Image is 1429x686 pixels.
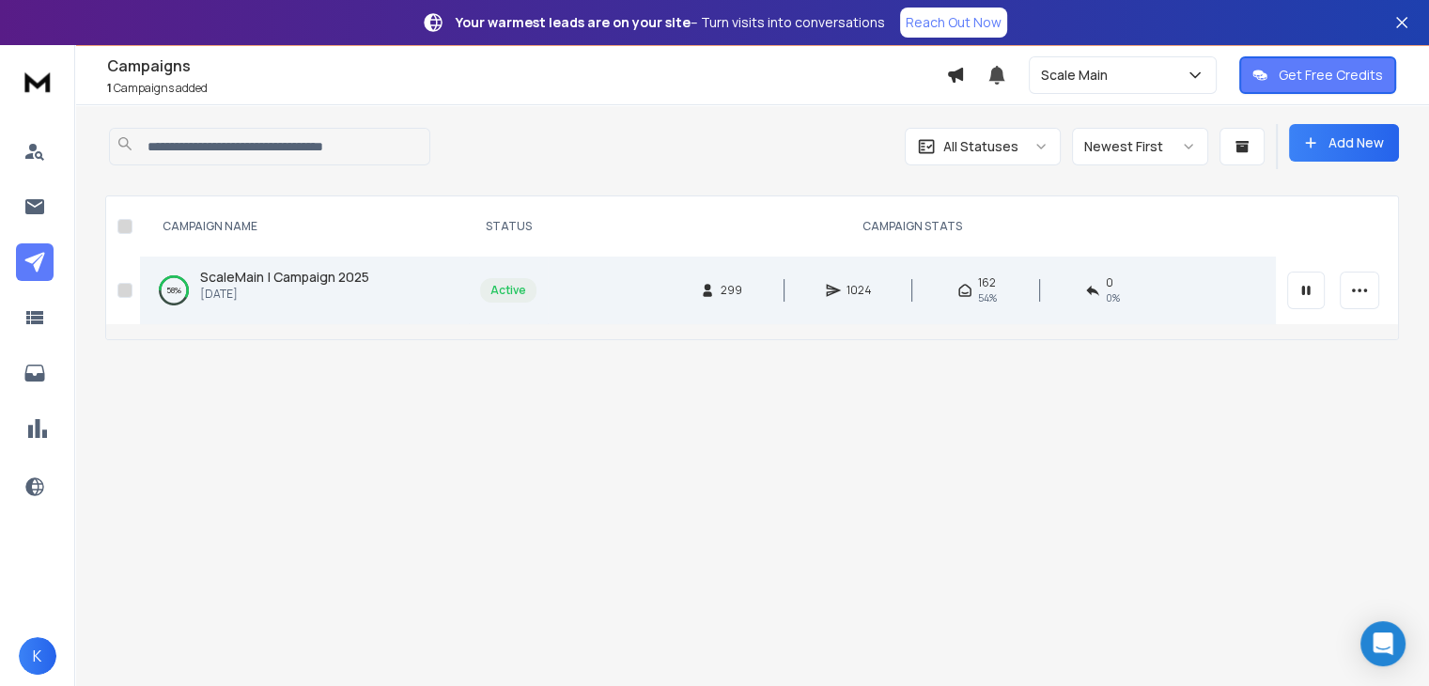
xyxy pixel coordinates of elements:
button: Newest First [1072,128,1208,165]
span: 1024 [847,283,872,298]
span: 54 % [978,290,997,305]
p: Get Free Credits [1279,66,1383,85]
a: Reach Out Now [900,8,1007,38]
th: CAMPAIGN NAME [140,196,469,257]
button: K [19,637,56,675]
p: All Statuses [943,137,1018,156]
p: Scale Main [1041,66,1115,85]
p: – Turn visits into conversations [456,13,885,32]
p: 58 % [166,281,181,300]
a: ScaleMain | Campaign 2025 [200,268,369,287]
button: Add New [1289,124,1399,162]
span: 0 [1106,275,1113,290]
div: Active [490,283,526,298]
span: 1 [107,80,112,96]
span: 299 [721,283,742,298]
span: 0 % [1106,290,1120,305]
p: Campaigns added [107,81,946,96]
span: ScaleMain | Campaign 2025 [200,268,369,286]
button: Get Free Credits [1239,56,1396,94]
div: Open Intercom Messenger [1360,621,1406,666]
th: STATUS [469,196,548,257]
span: 162 [978,275,996,290]
th: CAMPAIGN STATS [548,196,1276,257]
strong: Your warmest leads are on your site [456,13,691,31]
td: 58%ScaleMain | Campaign 2025[DATE] [140,257,469,324]
h1: Campaigns [107,55,946,77]
p: Reach Out Now [906,13,1002,32]
img: logo [19,64,56,99]
p: [DATE] [200,287,369,302]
